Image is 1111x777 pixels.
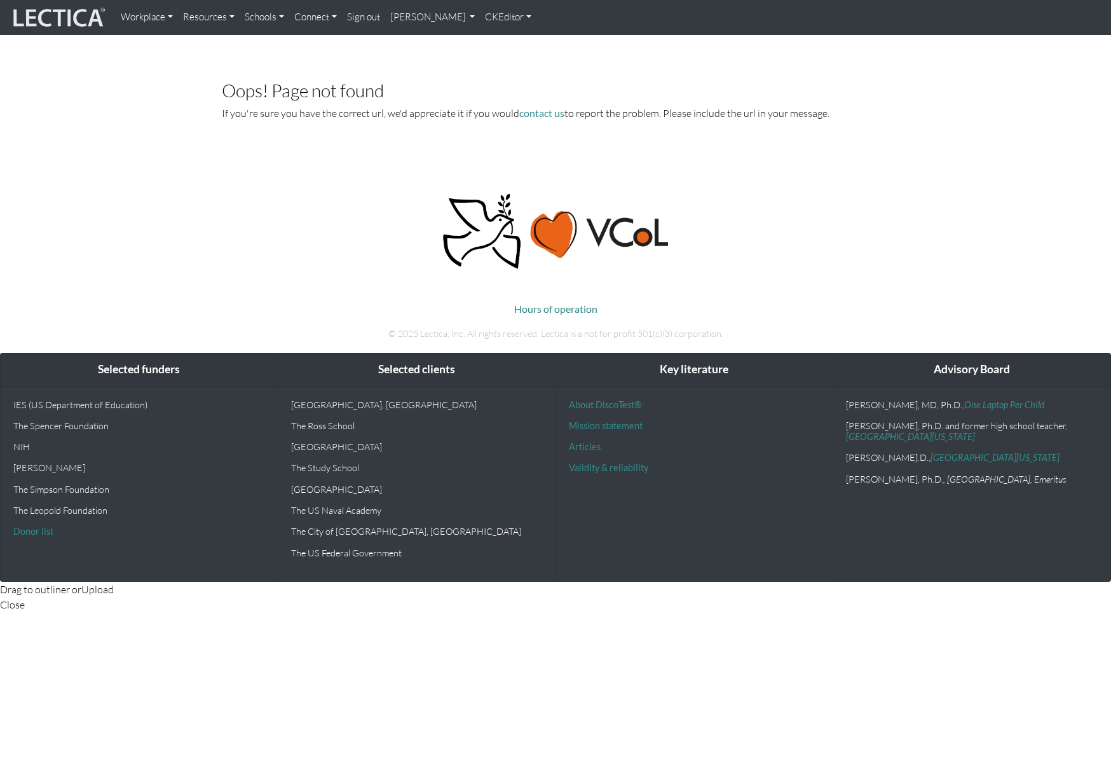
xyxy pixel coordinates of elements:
a: Connect [289,5,342,30]
a: [GEOGRAPHIC_DATA][US_STATE] [930,452,1060,463]
p: [PERSON_NAME].D., [846,452,1098,463]
a: Validity & reliability [569,462,648,473]
img: lecticalive [10,6,106,30]
p: [GEOGRAPHIC_DATA], [GEOGRAPHIC_DATA] [291,399,543,410]
p: [PERSON_NAME], Ph.D. and former high school teacher, [846,420,1098,443]
p: NIH [13,441,265,452]
p: IES (US Department of Education) [13,399,265,410]
a: [GEOGRAPHIC_DATA][US_STATE] [846,431,975,442]
a: contact us [519,107,564,119]
a: Schools [240,5,289,30]
p: The Ross School [291,420,543,431]
div: Key literature [556,354,833,386]
span: Upload [81,583,114,596]
p: [PERSON_NAME] [13,462,265,473]
p: The Study School [291,462,543,473]
a: [PERSON_NAME] [385,5,481,30]
p: The US Naval Academy [291,505,543,516]
p: [GEOGRAPHIC_DATA] [291,441,543,452]
a: About DiscoTest® [569,399,641,410]
div: Advisory Board [833,354,1110,386]
p: [PERSON_NAME], MD, Ph.D., [846,399,1098,410]
a: Donor list [13,526,53,537]
p: © 2025 Lectica, Inc. All rights reserved. Lectica is a not for profit 501(c)(3) corporation. [203,327,908,341]
img: Peace, love, VCoL [439,192,672,271]
a: Sign out [342,5,385,30]
p: The Spencer Foundation [13,420,265,431]
a: CKEditor [480,5,536,30]
p: [GEOGRAPHIC_DATA] [291,484,543,495]
p: The City of [GEOGRAPHIC_DATA], [GEOGRAPHIC_DATA] [291,526,543,537]
p: The Simpson Foundation [13,484,265,495]
a: Hours of operation [514,303,597,315]
a: One Laptop Per Child [964,399,1045,410]
p: The Leopold Foundation [13,505,265,516]
em: , [GEOGRAPHIC_DATA], Emeritus [943,474,1067,485]
p: If you're sure you have the correct url, we'd appreciate it if you would to report the problem. P... [222,106,889,121]
a: Mission statement [569,420,643,431]
a: Articles [569,441,601,452]
h3: Oops! Page not found [222,81,889,100]
p: The US Federal Government [291,547,543,558]
p: [PERSON_NAME], Ph.D. [846,474,1098,485]
div: Selected funders [1,354,278,386]
div: Selected clients [278,354,555,386]
a: Resources [178,5,240,30]
a: Workplace [116,5,178,30]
